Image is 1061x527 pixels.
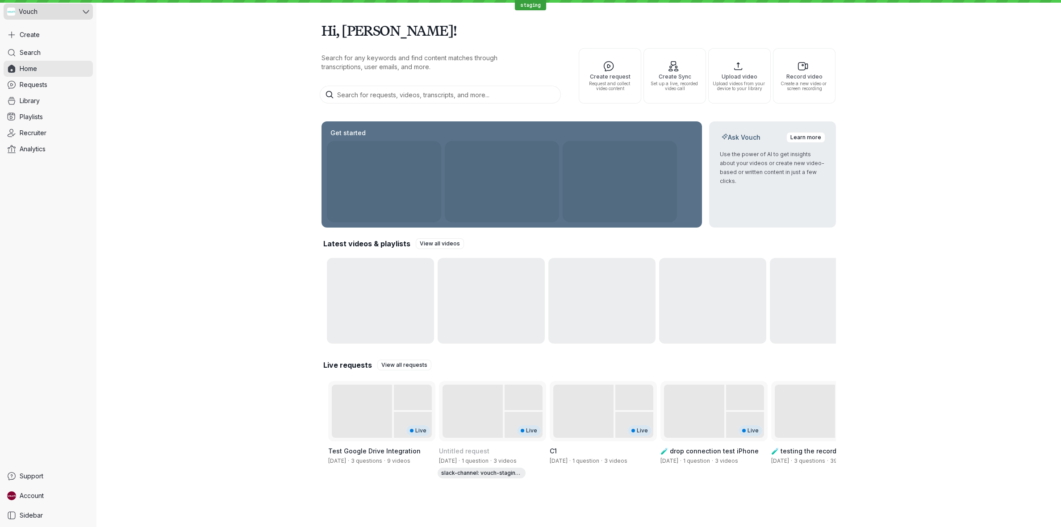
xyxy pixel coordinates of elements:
[19,7,38,16] span: Vouch
[377,360,431,370] a: View all requests
[789,457,794,465] span: ·
[493,457,517,464] span: 3 videos
[20,472,43,481] span: Support
[323,239,410,249] h2: Latest videos & playlists
[773,48,835,104] button: Record videoCreate a new video or screen recording
[572,457,599,464] span: 1 question
[438,468,526,478] div: slack-channel: vouch-staging-override-message
[381,361,427,369] span: View all requests
[420,239,460,248] span: View all videos
[712,74,767,79] span: Upload video
[457,457,462,465] span: ·
[4,77,93,93] a: Requests
[4,488,93,504] a: Stephane avatarAccount
[643,48,706,104] button: Create SyncSet up a live, recorded video call
[660,457,678,464] span: Created by Jay Almaraz
[4,507,93,523] a: Sidebar
[351,457,382,464] span: 3 questions
[462,457,489,464] span: 1 question
[660,447,759,455] span: 🧪 drop connection test iPhone
[387,457,410,464] span: 9 videos
[647,81,702,91] span: Set up a live, recorded video call
[322,54,536,71] p: Search for any keywords and find content matches through transcriptions, user emails, and more.
[715,457,738,464] span: 3 videos
[4,27,93,43] button: Create
[323,360,372,370] h2: Live requests
[604,457,627,464] span: 3 videos
[583,74,637,79] span: Create request
[790,133,821,142] span: Learn more
[322,18,836,43] h1: Hi, [PERSON_NAME]!
[777,81,831,91] span: Create a new video or screen recording
[568,457,572,465] span: ·
[4,4,93,20] button: Vouch avatarVouch
[4,93,93,109] a: Library
[439,457,457,464] span: Created by Gary Zurnamer
[712,81,767,91] span: Upload videos from your device to your library
[678,457,683,465] span: ·
[20,96,40,105] span: Library
[786,132,825,143] a: Learn more
[825,457,830,465] span: ·
[4,468,93,484] a: Support
[599,457,604,465] span: ·
[4,61,93,77] a: Home
[4,109,93,125] a: Playlists
[7,491,16,500] img: Stephane avatar
[4,4,81,20] div: Vouch
[346,457,351,465] span: ·
[830,457,857,464] span: 39 videos
[20,80,47,89] span: Requests
[777,74,831,79] span: Record video
[708,48,771,104] button: Upload videoUpload videos from your device to your library
[579,48,641,104] button: Create requestRequest and collect video content
[4,45,93,61] a: Search
[382,457,387,465] span: ·
[20,511,43,520] span: Sidebar
[710,457,715,465] span: ·
[771,457,789,464] span: Created by Jay Almaraz
[4,125,93,141] a: Recruiter
[20,112,43,121] span: Playlists
[439,447,489,455] span: Untitled request
[20,48,41,57] span: Search
[7,8,15,16] img: Vouch avatar
[20,30,40,39] span: Create
[20,491,44,500] span: Account
[720,133,762,142] h2: Ask Vouch
[320,86,561,104] input: Search for requests, videos, transcripts, and more...
[489,457,493,465] span: ·
[328,457,346,464] span: Created by Gary Zurnamer
[329,129,368,137] h2: Get started
[4,141,93,157] a: Analytics
[20,145,46,154] span: Analytics
[550,447,557,455] span: C1
[550,457,568,464] span: Created by Gary Zurnamer
[771,447,871,464] span: 🧪 testing the recorder webkit blob array buffer ting
[328,447,421,455] span: Test Google Drive Integration
[647,74,702,79] span: Create Sync
[720,150,825,186] p: Use the power of AI to get insights about your videos or create new video-based or written conten...
[583,81,637,91] span: Request and collect video content
[20,129,46,137] span: Recruiter
[416,238,464,249] a: View all videos
[20,64,37,73] span: Home
[771,447,878,456] h3: 🧪 testing the recorder webkit blob array buffer ting
[794,457,825,464] span: 3 questions
[683,457,710,464] span: 1 question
